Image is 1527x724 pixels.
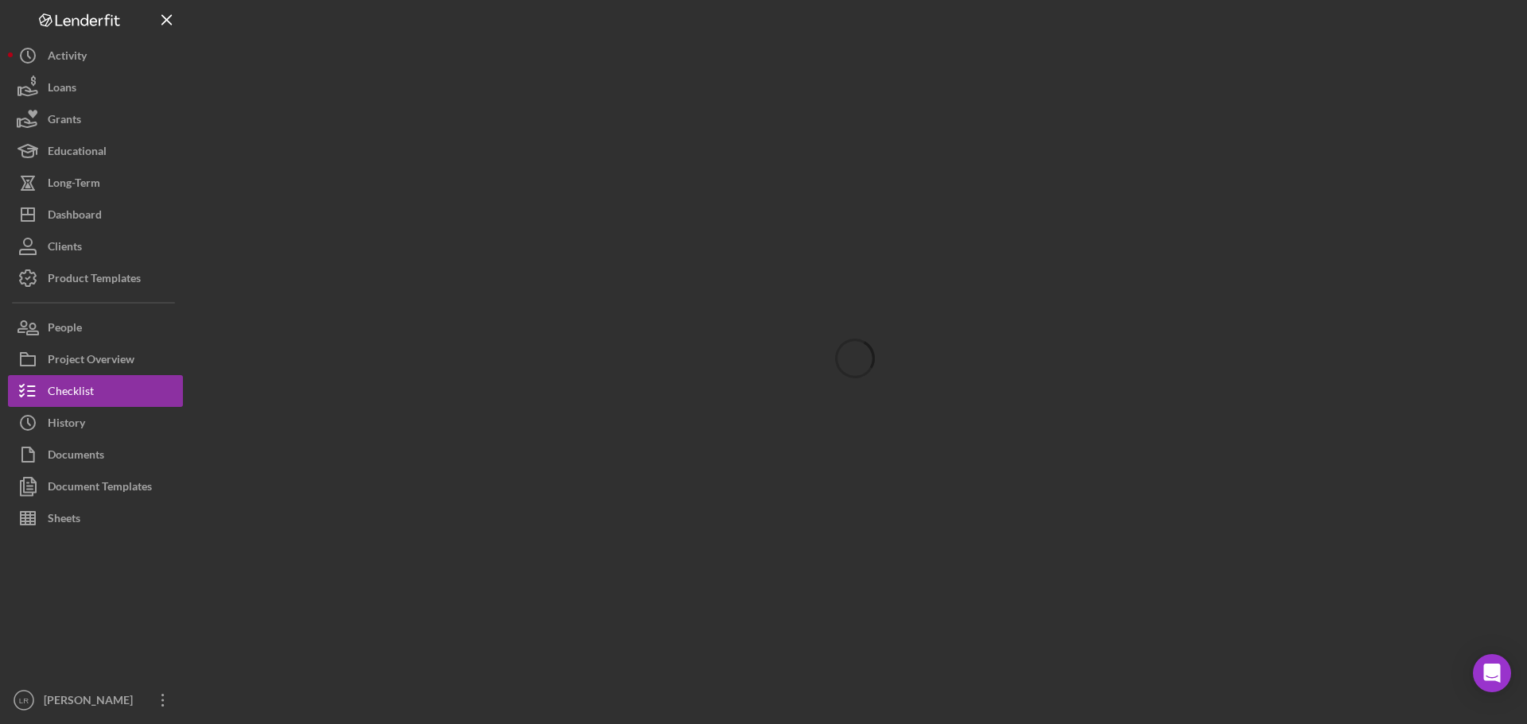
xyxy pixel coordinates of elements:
div: Grants [48,103,81,139]
div: Open Intercom Messenger [1473,654,1511,692]
button: Loans [8,72,183,103]
div: Activity [48,40,87,75]
div: History [48,407,85,443]
div: Sheets [48,502,80,538]
button: Activity [8,40,183,72]
button: History [8,407,183,439]
button: Project Overview [8,343,183,375]
button: Documents [8,439,183,470]
div: Product Templates [48,262,141,298]
button: Educational [8,135,183,167]
text: LR [19,696,29,705]
div: Documents [48,439,104,474]
button: Product Templates [8,262,183,294]
button: Clients [8,230,183,262]
button: Checklist [8,375,183,407]
div: Document Templates [48,470,152,506]
div: Checklist [48,375,94,411]
div: Dashboard [48,199,102,234]
div: Project Overview [48,343,134,379]
div: [PERSON_NAME] [40,684,143,720]
button: Dashboard [8,199,183,230]
button: Sheets [8,502,183,534]
div: Educational [48,135,107,171]
button: People [8,312,183,343]
div: Clients [48,230,82,266]
button: Grants [8,103,183,135]
button: Long-Term [8,167,183,199]
button: LR[PERSON_NAME] [8,684,183,716]
button: Document Templates [8,470,183,502]
div: Loans [48,72,76,107]
div: Long-Term [48,167,100,203]
div: People [48,312,82,347]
